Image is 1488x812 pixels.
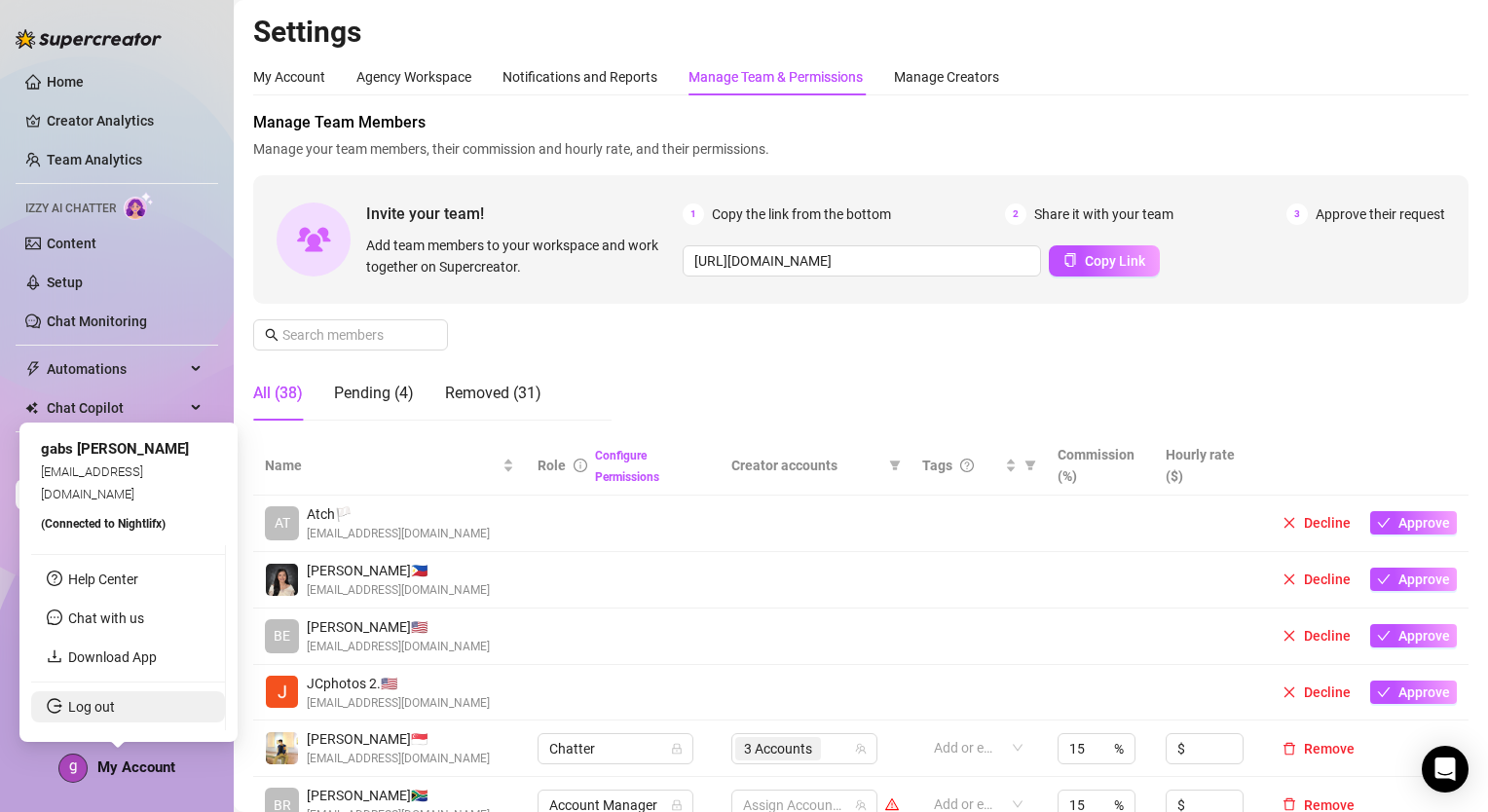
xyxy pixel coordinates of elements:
span: Decline [1304,515,1351,531]
span: Decline [1304,572,1351,587]
span: close [1283,685,1296,699]
span: My Account [97,758,175,776]
span: Approve their request [1316,203,1445,225]
span: check [1377,629,1391,643]
span: [EMAIL_ADDRESS][DOMAIN_NAME] [307,638,490,656]
span: Approve [1398,684,1450,700]
span: JCphotos 2. 🇺🇸 [307,673,490,694]
button: Approve [1370,624,1457,647]
div: Manage Creators [894,66,999,88]
span: info-circle [574,459,587,472]
button: Copy Link [1049,245,1160,277]
button: Decline [1275,511,1358,535]
a: Chat Monitoring [47,314,147,329]
img: Chat Copilot [25,401,38,415]
span: check [1377,685,1391,699]
button: Decline [1275,681,1358,704]
a: Download App [68,649,157,665]
span: close [1283,629,1296,643]
span: search [265,328,279,342]
img: Adam Bautista [266,732,298,764]
th: Hourly rate ($) [1154,436,1263,496]
span: Izzy AI Chatter [25,200,116,218]
img: AI Chatter [124,192,154,220]
img: logo-BBDzfeDw.svg [16,29,162,49]
span: 1 [683,203,704,225]
span: Manage Team Members [253,111,1469,134]
span: Approve [1398,628,1450,644]
span: thunderbolt [25,361,41,377]
span: [EMAIL_ADDRESS][DOMAIN_NAME] [41,464,143,500]
img: ACg8ocLaERWGdaJpvS6-rLHcOAzgRyAZWNC8RBO3RRpGdFYGyWuJXA=s96-c [59,755,87,782]
span: Decline [1304,628,1351,644]
span: Invite your team! [366,202,683,226]
span: [EMAIL_ADDRESS][DOMAIN_NAME] [307,525,490,543]
button: Decline [1275,568,1358,591]
span: close [1283,516,1296,530]
button: Decline [1275,624,1358,647]
a: Team Analytics [47,152,142,167]
span: Copy Link [1085,253,1145,269]
th: Name [253,436,526,496]
th: Commission (%) [1046,436,1155,496]
span: Atch 🏳️ [307,503,490,525]
span: Chat with us [68,610,144,626]
span: filter [1021,451,1040,480]
span: check [1377,516,1391,530]
span: [PERSON_NAME] 🇿🇦 [307,785,490,806]
img: JCphotos 2020 [266,676,298,708]
span: gabs [PERSON_NAME] [41,440,189,458]
a: Creator Analytics [47,105,203,136]
span: delete [1283,797,1296,811]
a: Help Center [68,572,138,587]
button: Approve [1370,681,1457,704]
span: [PERSON_NAME] 🇺🇸 [307,616,490,638]
div: My Account [253,66,325,88]
button: Remove [1275,737,1362,760]
span: (Connected to Nightlifx ) [41,517,166,531]
span: filter [889,460,901,471]
button: Approve [1370,511,1457,535]
div: Notifications and Reports [502,66,657,88]
div: Removed (31) [445,382,541,405]
span: Creator accounts [731,455,881,476]
h2: Settings [253,14,1469,51]
span: [EMAIL_ADDRESS][DOMAIN_NAME] [307,750,490,768]
div: Agency Workspace [356,66,471,88]
span: check [1377,572,1391,586]
span: BE [274,625,290,646]
span: Add team members to your workspace and work together on Supercreator. [366,235,675,277]
span: close [1283,572,1296,586]
span: Approve [1398,515,1450,531]
input: Search members [282,324,421,346]
div: Pending (4) [334,382,414,405]
span: Chatter [549,734,682,763]
span: delete [1283,742,1296,756]
span: 3 [1286,203,1308,225]
span: Decline [1304,684,1351,700]
span: Manage your team members, their commission and hourly rate, and their permissions. [253,138,1469,160]
span: 3 Accounts [735,737,821,760]
a: Home [47,74,84,90]
div: Manage Team & Permissions [688,66,863,88]
div: Open Intercom Messenger [1422,746,1469,793]
a: Log out [68,699,115,715]
span: Approve [1398,572,1450,587]
span: Automations [47,353,185,385]
span: 3 Accounts [744,738,812,759]
span: [EMAIL_ADDRESS][DOMAIN_NAME] [307,694,490,713]
span: copy [1063,253,1077,267]
span: team [855,799,867,811]
span: [PERSON_NAME] 🇵🇭 [307,560,490,581]
span: message [47,609,62,625]
button: Approve [1370,568,1457,591]
span: warning [885,797,899,811]
span: filter [1024,460,1036,471]
span: [PERSON_NAME] 🇸🇬 [307,728,490,750]
span: lock [671,799,683,811]
span: lock [671,743,683,755]
span: Tags [922,455,952,476]
img: Justine Bairan [266,564,298,596]
a: Content [47,236,96,251]
span: Copy the link from the bottom [712,203,891,225]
